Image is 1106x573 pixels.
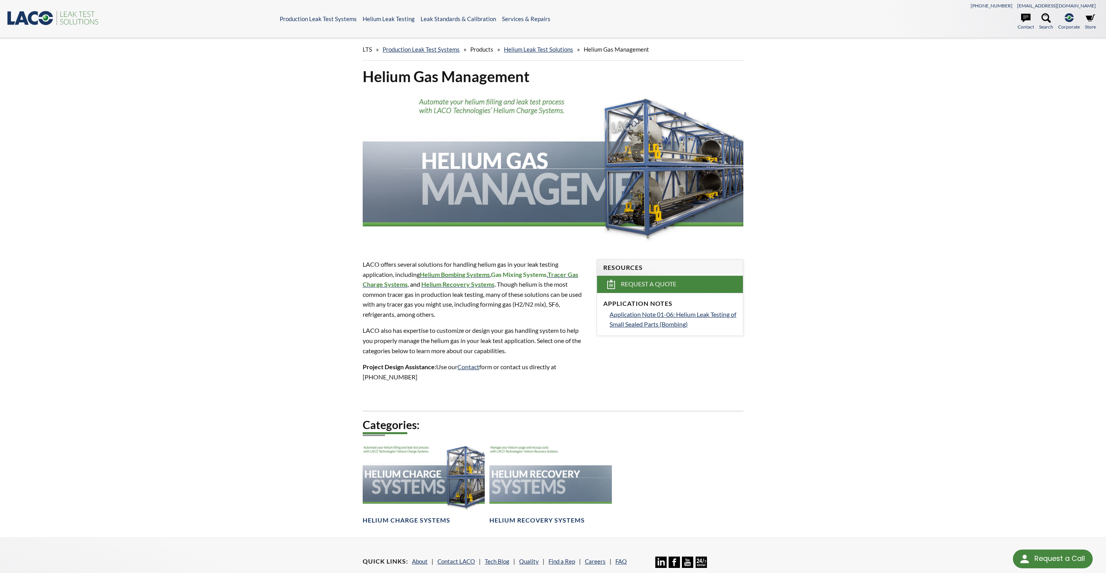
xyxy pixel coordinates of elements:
a: FAQ [615,558,627,565]
span: Corporate [1058,23,1080,31]
a: Helium Bombing Systems [420,271,490,278]
span: , and [408,280,420,288]
div: Request a Call [1034,550,1085,568]
a: Application Note 01-06: Helium Leak Testing of Small Sealed Parts (Bombing) [610,309,737,329]
span: Helium Gas Management [584,46,649,53]
img: Helium Gas Management header [363,92,743,244]
div: Request a Call [1013,550,1093,568]
span: , [547,271,548,278]
img: round button [1018,553,1031,565]
a: [PHONE_NUMBER] [971,3,1012,9]
h1: Helium Gas Management [363,67,743,86]
a: About [412,558,428,565]
span: , [490,271,491,278]
a: [EMAIL_ADDRESS][DOMAIN_NAME] [1017,3,1096,9]
a: Helium Leak Test Solutions [504,46,573,53]
a: Helium Recovery Systems [421,280,495,288]
a: Contact LACO [437,558,475,565]
a: Production Leak Test Systems [383,46,460,53]
span: Request a Quote [621,280,676,288]
h4: Application Notes [603,300,737,308]
h4: Helium Charge Systems [363,516,450,525]
a: Store [1085,13,1096,31]
p: Use our form or contact us directly at [PHONE_NUMBER] [363,362,587,382]
a: 24/7 Support [696,562,707,569]
a: Helium Charge System headerHelium Charge Systems [363,443,485,525]
div: » » » » [363,38,743,61]
p: LACO also has expertise to customize or design your gas handling system to help you properly mana... [363,325,587,356]
a: Services & Repairs [502,15,550,22]
a: Quality [519,558,539,565]
a: Find a Rep [549,558,575,565]
a: Helium Recovery System headerHelium Recovery Systems [489,443,611,525]
img: 24/7 Support Icon [696,557,707,568]
h4: Helium Recovery Systems [489,516,585,525]
h4: Resources [603,264,737,272]
strong: Project Design Assistance: [363,363,436,370]
a: Search [1039,13,1053,31]
a: Contact [1018,13,1034,31]
h4: Quick Links [363,557,408,566]
a: Leak Standards & Calibration [421,15,496,22]
h2: Categories: [363,418,743,432]
a: Helium Leak Testing [363,15,415,22]
a: Careers [585,558,606,565]
a: Production Leak Test Systems [280,15,357,22]
a: Contact [457,363,479,370]
a: Tech Blog [485,558,509,565]
span: LTS [363,46,372,53]
p: LACO offers several solutions for handling helium gas in your leak testing application, including... [363,259,587,320]
strong: Gas Mixing Systems [491,271,547,278]
span: Products [470,46,493,53]
span: Application Note 01-06: Helium Leak Testing of Small Sealed Parts (Bombing) [610,311,736,328]
a: Request a Quote [597,276,743,293]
